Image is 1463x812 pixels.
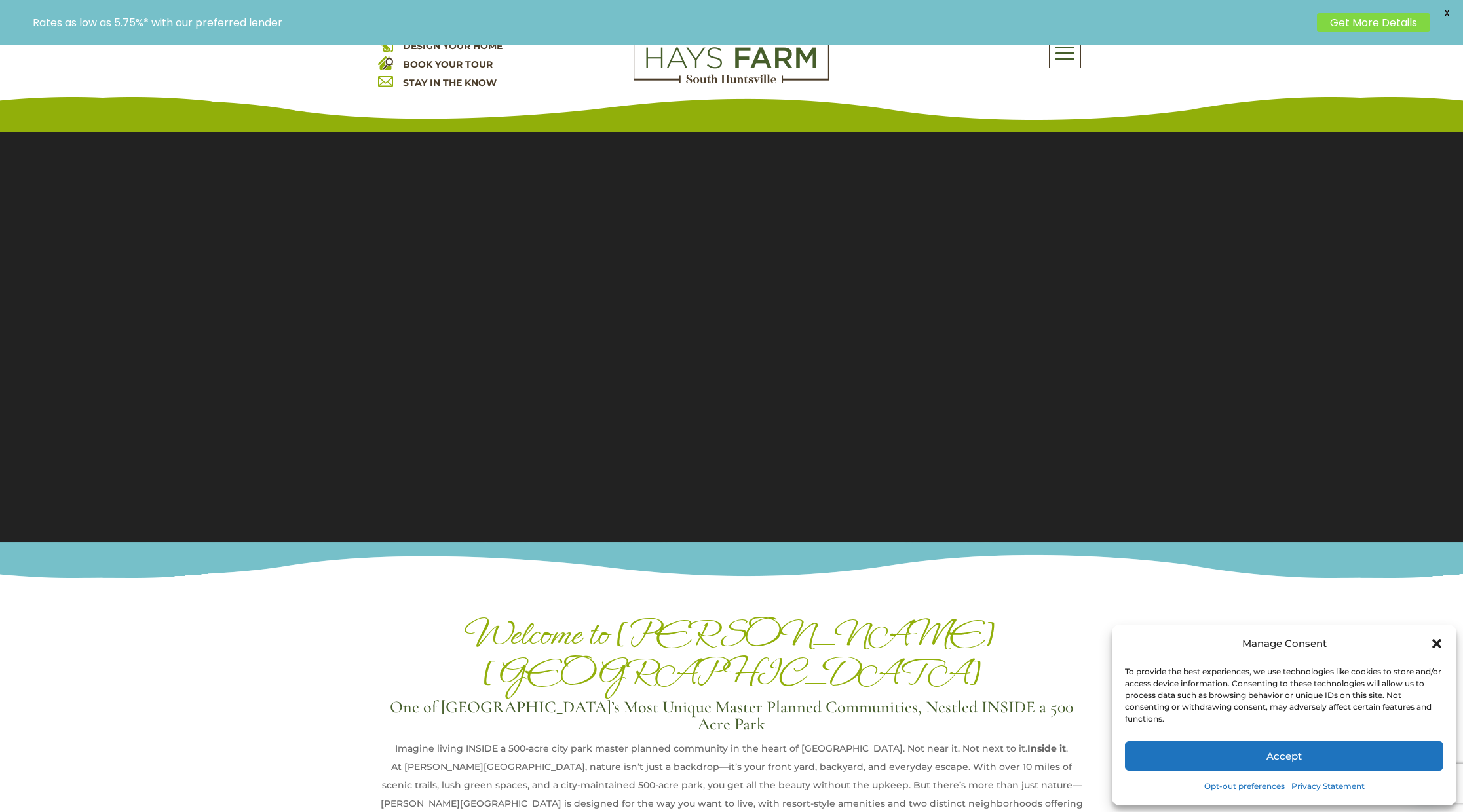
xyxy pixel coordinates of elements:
h1: Welcome to [PERSON_NAME][GEOGRAPHIC_DATA] [378,615,1086,699]
span: X [1437,3,1456,23]
a: DESIGN YOUR HOME [403,40,503,52]
div: Manage Consent [1242,634,1327,653]
div: Close dialog [1430,637,1443,650]
strong: Inside it [1027,743,1066,754]
p: Rates as low as 5.75%* with our preferred lender [33,16,1310,29]
a: Privacy Statement [1291,777,1365,796]
h3: One of [GEOGRAPHIC_DATA]’s Most Unique Master Planned Communities, Nestled INSIDE a 500 Acre Park [378,699,1086,739]
div: To provide the best experiences, we use technologies like cookies to store and/or access device i... [1125,666,1442,725]
a: Get More Details [1317,13,1430,32]
a: BOOK YOUR TOUR [403,58,493,70]
a: Opt-out preferences [1204,777,1285,796]
img: Logo [634,37,829,84]
div: Imagine living INSIDE a 500-acre city park master planned community in the heart of [GEOGRAPHIC_D... [378,739,1086,758]
a: STAY IN THE KNOW [403,77,497,88]
img: book your home tour [378,55,393,70]
button: Accept [1125,741,1443,771]
a: hays farm homes huntsville development [634,75,829,87]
